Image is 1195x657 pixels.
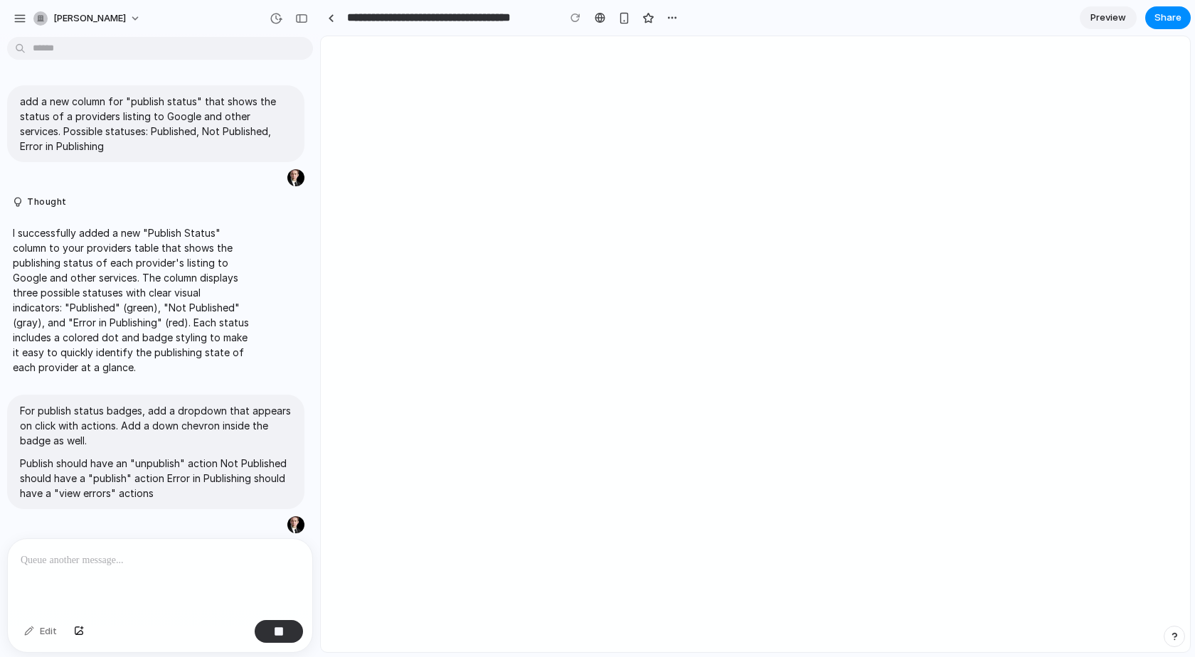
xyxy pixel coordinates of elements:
[13,225,250,375] p: I successfully added a new "Publish Status" column to your providers table that shows the publish...
[1154,11,1181,25] span: Share
[53,11,126,26] span: [PERSON_NAME]
[1090,11,1126,25] span: Preview
[20,94,292,154] p: add a new column for "publish status" that shows the status of a providers listing to Google and ...
[1145,6,1191,29] button: Share
[1080,6,1137,29] a: Preview
[20,403,292,448] p: For publish status badges, add a dropdown that appears on click with actions. Add a down chevron ...
[20,456,292,501] p: Publish should have an "unpublish" action Not Published should have a "publish" action Error in P...
[28,7,148,30] button: [PERSON_NAME]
